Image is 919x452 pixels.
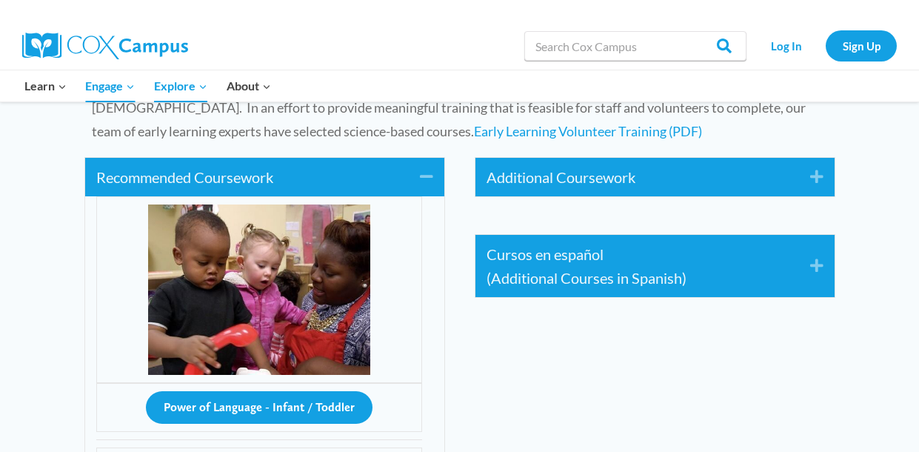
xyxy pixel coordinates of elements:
button: Child menu of About [217,70,281,102]
a: Early Learning Volunteer Training (PDF) [474,123,702,139]
button: Child menu of Explore [144,70,217,102]
a: Log In [754,30,818,61]
button: Child menu of Engage [76,70,145,102]
img: Cox Campus [22,33,188,59]
span: The training plan outlined below is ideal for nonprofit staff and volunteers who are working with... [92,76,806,139]
button: Power of Language - Infant / Toddler [146,391,372,424]
a: Recommended Coursework [96,165,398,189]
a: Sign Up [826,30,897,61]
a: Additional Coursework [487,165,788,189]
img: Power of Language image [148,205,370,375]
nav: Primary Navigation [15,70,280,102]
nav: Secondary Navigation [754,30,897,61]
input: Search Cox Campus [524,31,746,61]
a: Power of Language - Infant / Toddler [146,396,372,414]
a: Cursos en español(Additional Courses in Spanish) [487,242,788,290]
button: Child menu of Learn [15,70,76,102]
